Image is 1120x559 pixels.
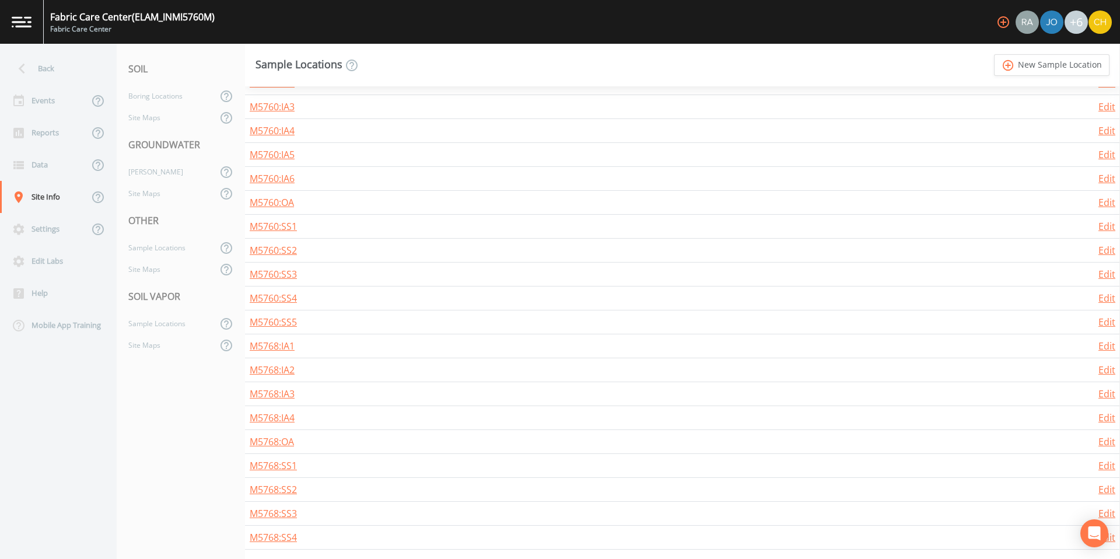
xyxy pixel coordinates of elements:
a: M5768:SS2 [250,483,297,496]
a: M5760:IA5 [250,148,295,161]
a: M5768:SS1 [250,459,297,472]
a: Edit [1098,459,1115,472]
a: Edit [1098,268,1115,281]
a: M5760:OA [250,196,294,209]
a: M5768:IA1 [250,340,295,352]
div: Fabric Care Center [50,24,215,34]
a: M5768:IA4 [250,411,295,424]
img: logo [12,16,32,27]
a: Boring Locations [117,85,217,107]
a: [PERSON_NAME] [117,161,217,183]
a: M5760:IA3 [250,100,295,113]
div: Open Intercom Messenger [1080,519,1108,547]
div: +6 [1065,11,1088,34]
a: Sample Locations [117,237,217,258]
a: Edit [1098,411,1115,424]
div: SOIL [117,53,245,85]
a: M5768:OA [250,435,294,448]
img: eb8b2c35ded0d5aca28d215f14656a61 [1040,11,1063,34]
i: add_circle_outline [1002,59,1015,72]
a: Edit [1098,292,1115,305]
a: Site Maps [117,107,217,128]
a: Edit [1098,148,1115,161]
a: M5760:SS3 [250,268,297,281]
a: M5760:SS2 [250,244,297,257]
div: OTHER [117,204,245,237]
a: M5760:SS1 [250,220,297,233]
a: Edit [1098,172,1115,185]
div: GROUNDWATER [117,128,245,161]
div: Radlie J Storer [1015,11,1039,34]
a: Sample Locations [117,313,217,334]
a: Edit [1098,507,1115,520]
a: Edit [1098,244,1115,257]
a: Site Maps [117,334,217,356]
a: M5760:SS4 [250,292,297,305]
a: Edit [1098,100,1115,113]
a: M5768:IA2 [250,364,295,376]
img: d86ae1ecdc4518aa9066df4dc24f587e [1088,11,1112,34]
a: Site Maps [117,183,217,204]
a: Edit [1098,124,1115,137]
a: add_circle_outlineNew Sample Location [994,54,1109,76]
div: SOIL VAPOR [117,280,245,313]
a: Edit [1098,340,1115,352]
div: Fabric Care Center (ELAM_INMI5760M) [50,10,215,24]
a: Edit [1098,220,1115,233]
a: Edit [1098,435,1115,448]
a: M5768:SS3 [250,507,297,520]
a: M5768:SS4 [250,531,297,544]
div: Josh Dutton [1039,11,1064,34]
div: Sample Locations [256,58,359,72]
a: Edit [1098,387,1115,400]
img: 7493944169e4cb9b715a099ebe515ac2 [1016,11,1039,34]
a: M5760:IA6 [250,172,295,185]
a: Edit [1098,483,1115,496]
a: M5768:IA3 [250,387,295,400]
a: M5760:IA4 [250,124,295,137]
a: M5760:SS5 [250,316,297,329]
a: Edit [1098,364,1115,376]
a: Edit [1098,316,1115,329]
a: Site Maps [117,258,217,280]
a: Edit [1098,196,1115,209]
